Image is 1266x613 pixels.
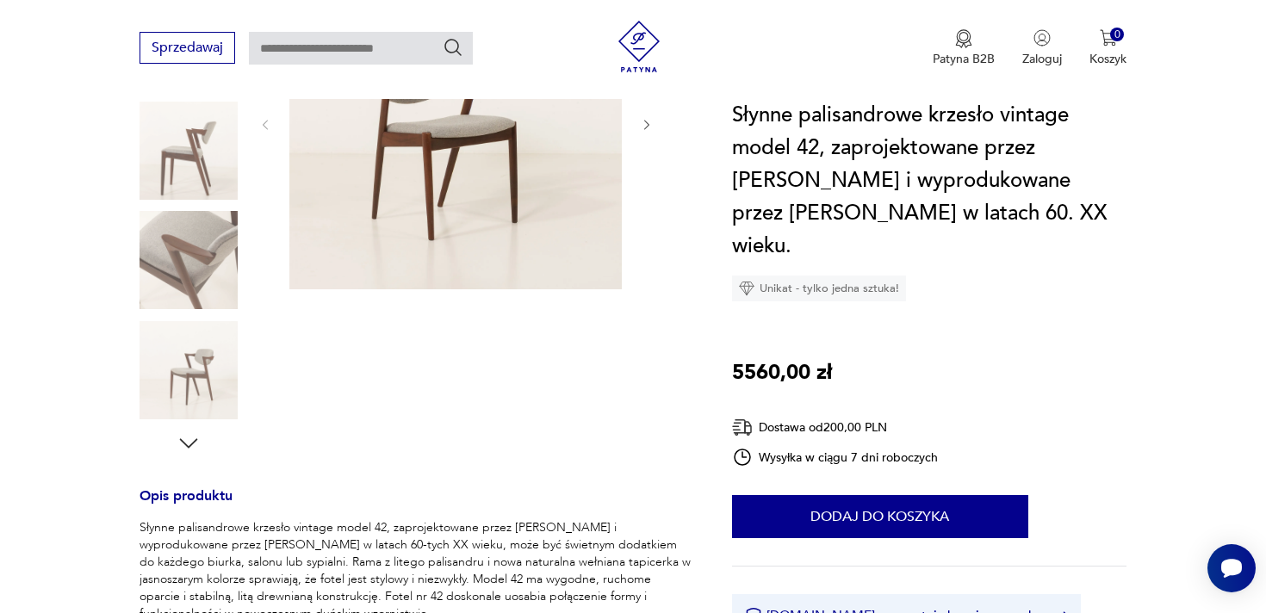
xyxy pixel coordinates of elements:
[1022,29,1062,67] button: Zaloguj
[1089,51,1126,67] p: Koszyk
[140,43,235,55] a: Sprzedawaj
[140,102,238,200] img: Zdjęcie produktu Słynne palisandrowe krzesło vintage model 42, zaprojektowane przez Kaia Kristian...
[613,21,665,72] img: Patyna - sklep z meblami i dekoracjami vintage
[732,417,939,438] div: Dostawa od 200,00 PLN
[1207,544,1256,592] iframe: Smartsupp widget button
[1022,51,1062,67] p: Zaloguj
[732,356,832,389] p: 5560,00 zł
[732,495,1028,538] button: Dodaj do koszyka
[140,321,238,419] img: Zdjęcie produktu Słynne palisandrowe krzesło vintage model 42, zaprojektowane przez Kaia Kristian...
[933,51,995,67] p: Patyna B2B
[1100,29,1117,46] img: Ikona koszyka
[739,281,754,296] img: Ikona diamentu
[933,29,995,67] a: Ikona medaluPatyna B2B
[732,447,939,467] div: Wysyłka w ciągu 7 dni roboczych
[732,417,753,438] img: Ikona dostawy
[140,32,235,64] button: Sprzedawaj
[955,29,972,48] img: Ikona medalu
[732,276,906,301] div: Unikat - tylko jedna sztuka!
[1033,29,1051,46] img: Ikonka użytkownika
[1110,28,1125,42] div: 0
[140,491,691,519] h3: Opis produktu
[1089,29,1126,67] button: 0Koszyk
[732,99,1127,263] h1: Słynne palisandrowe krzesło vintage model 42, zaprojektowane przez [PERSON_NAME] i wyprodukowane ...
[443,37,463,58] button: Szukaj
[140,211,238,309] img: Zdjęcie produktu Słynne palisandrowe krzesło vintage model 42, zaprojektowane przez Kaia Kristian...
[933,29,995,67] button: Patyna B2B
